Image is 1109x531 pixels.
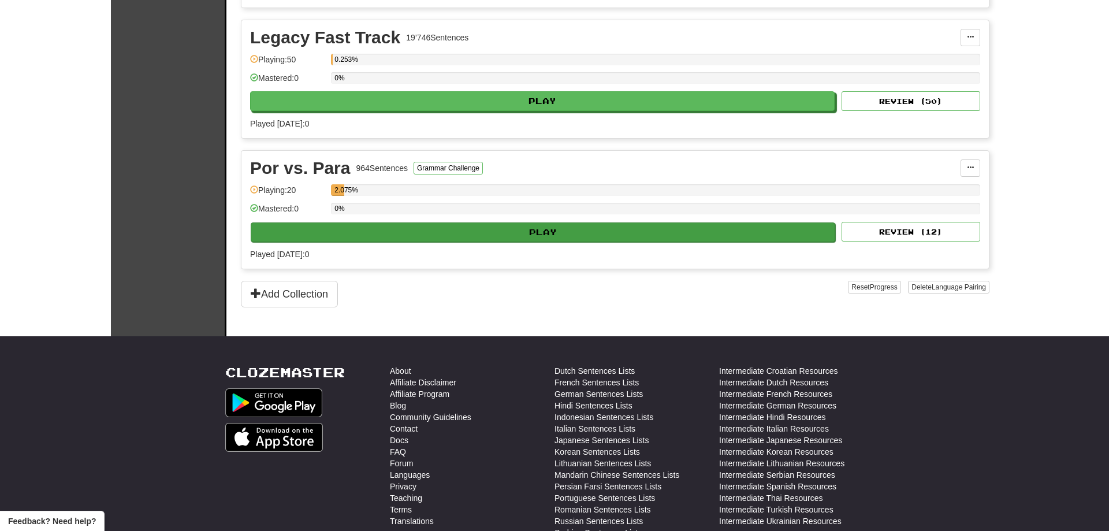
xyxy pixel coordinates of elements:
[390,411,471,423] a: Community Guidelines
[250,54,325,73] div: Playing: 50
[842,222,980,242] button: Review (12)
[842,91,980,111] button: Review (50)
[719,481,836,492] a: Intermediate Spanish Resources
[719,515,842,527] a: Intermediate Ukrainian Resources
[719,388,832,400] a: Intermediate French Resources
[719,435,842,446] a: Intermediate Japanese Resources
[554,400,632,411] a: Hindi Sentences Lists
[250,184,325,203] div: Playing: 20
[719,458,844,469] a: Intermediate Lithuanian Resources
[554,388,643,400] a: German Sentences Lists
[554,446,640,458] a: Korean Sentences Lists
[390,377,456,388] a: Affiliate Disclaimer
[250,72,325,91] div: Mastered: 0
[719,504,833,515] a: Intermediate Turkish Resources
[719,411,825,423] a: Intermediate Hindi Resources
[390,492,422,504] a: Teaching
[356,162,408,174] div: 964 Sentences
[908,281,989,294] button: DeleteLanguage Pairing
[334,184,344,196] div: 2.075%
[251,222,835,242] button: Play
[390,515,434,527] a: Translations
[390,435,408,446] a: Docs
[250,29,400,46] div: Legacy Fast Track
[250,119,309,128] span: Played [DATE]: 0
[225,388,322,417] img: Get it on Google Play
[390,504,412,515] a: Terms
[554,411,653,423] a: Indonesian Sentences Lists
[414,162,483,174] button: Grammar Challenge
[390,481,416,492] a: Privacy
[554,492,655,504] a: Portuguese Sentences Lists
[719,446,833,458] a: Intermediate Korean Resources
[719,423,829,435] a: Intermediate Italian Resources
[406,32,468,43] div: 19’746 Sentences
[250,203,325,222] div: Mastered: 0
[554,469,679,481] a: Mandarin Chinese Sentences Lists
[719,400,836,411] a: Intermediate German Resources
[241,281,338,307] button: Add Collection
[390,365,411,377] a: About
[719,469,835,481] a: Intermediate Serbian Resources
[554,481,661,492] a: Persian Farsi Sentences Lists
[250,91,835,111] button: Play
[932,283,986,291] span: Language Pairing
[554,515,643,527] a: Russian Sentences Lists
[870,283,898,291] span: Progress
[8,515,96,527] span: Open feedback widget
[554,504,651,515] a: Romanian Sentences Lists
[390,400,406,411] a: Blog
[390,458,413,469] a: Forum
[250,250,309,259] span: Played [DATE]: 0
[390,423,418,435] a: Contact
[719,492,823,504] a: Intermediate Thai Resources
[390,388,449,400] a: Affiliate Program
[554,423,635,435] a: Italian Sentences Lists
[554,435,649,446] a: Japanese Sentences Lists
[554,365,635,377] a: Dutch Sentences Lists
[554,377,639,388] a: French Sentences Lists
[390,446,406,458] a: FAQ
[225,365,345,380] a: Clozemaster
[225,423,323,452] img: Get it on App Store
[250,159,350,177] div: Por vs. Para
[554,458,651,469] a: Lithuanian Sentences Lists
[848,281,900,294] button: ResetProgress
[390,469,430,481] a: Languages
[719,365,838,377] a: Intermediate Croatian Resources
[719,377,828,388] a: Intermediate Dutch Resources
